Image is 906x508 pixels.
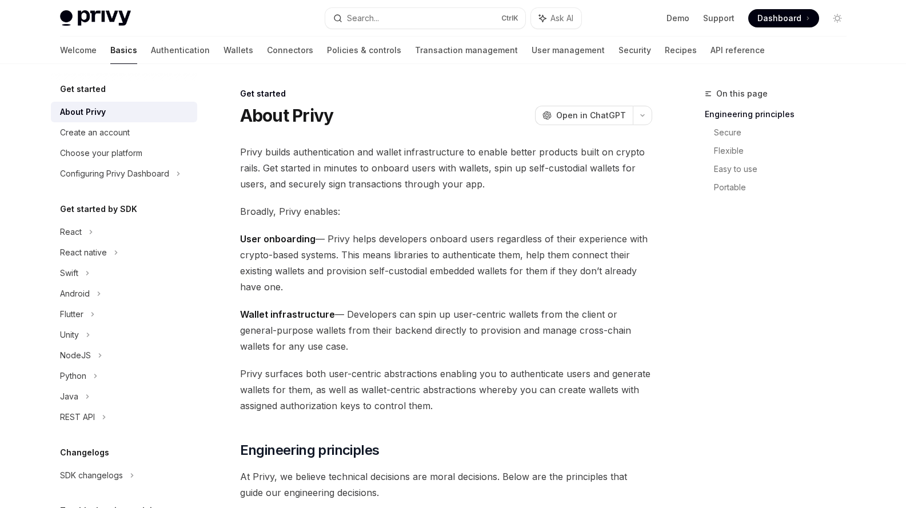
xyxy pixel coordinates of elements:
a: Easy to use [714,160,856,178]
strong: User onboarding [240,233,316,245]
div: Flutter [60,307,83,321]
h1: About Privy [240,105,334,126]
span: Privy surfaces both user-centric abstractions enabling you to authenticate users and generate wal... [240,366,652,414]
span: Dashboard [757,13,801,24]
button: Search...CtrlK [325,8,525,29]
h5: Get started by SDK [60,202,137,216]
span: At Privy, we believe technical decisions are moral decisions. Below are the principles that guide... [240,469,652,501]
button: Open in ChatGPT [535,106,633,125]
a: Connectors [267,37,313,64]
div: Android [60,287,90,301]
a: User management [532,37,605,64]
div: Swift [60,266,78,280]
div: React native [60,246,107,259]
span: Broadly, Privy enables: [240,203,652,219]
span: Privy builds authentication and wallet infrastructure to enable better products built on crypto r... [240,144,652,192]
a: API reference [711,37,765,64]
a: Wallets [223,37,253,64]
div: Configuring Privy Dashboard [60,167,169,181]
img: light logo [60,10,131,26]
a: Support [703,13,735,24]
h5: Changelogs [60,446,109,459]
div: About Privy [60,105,106,119]
button: Ask AI [531,8,581,29]
a: Authentication [151,37,210,64]
a: Welcome [60,37,97,64]
a: Demo [666,13,689,24]
a: Portable [714,178,856,197]
div: React [60,225,82,239]
div: Python [60,369,86,383]
div: Unity [60,328,79,342]
a: Engineering principles [705,105,856,123]
span: — Developers can spin up user-centric wallets from the client or general-purpose wallets from the... [240,306,652,354]
span: Ctrl K [501,14,518,23]
a: Transaction management [415,37,518,64]
span: Open in ChatGPT [556,110,626,121]
a: About Privy [51,102,197,122]
h5: Get started [60,82,106,96]
span: Engineering principles [240,441,380,459]
button: Toggle dark mode [828,9,847,27]
div: Search... [347,11,379,25]
div: Create an account [60,126,130,139]
a: Basics [110,37,137,64]
span: On this page [716,87,768,101]
a: Choose your platform [51,143,197,163]
a: Secure [714,123,856,142]
a: Recipes [665,37,697,64]
a: Security [618,37,651,64]
div: NodeJS [60,349,91,362]
div: Java [60,390,78,403]
a: Flexible [714,142,856,160]
strong: Wallet infrastructure [240,309,335,320]
div: REST API [60,410,95,424]
div: SDK changelogs [60,469,123,482]
a: Create an account [51,122,197,143]
a: Dashboard [748,9,819,27]
span: — Privy helps developers onboard users regardless of their experience with crypto-based systems. ... [240,231,652,295]
a: Policies & controls [327,37,401,64]
div: Choose your platform [60,146,142,160]
div: Get started [240,88,652,99]
span: Ask AI [550,13,573,24]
